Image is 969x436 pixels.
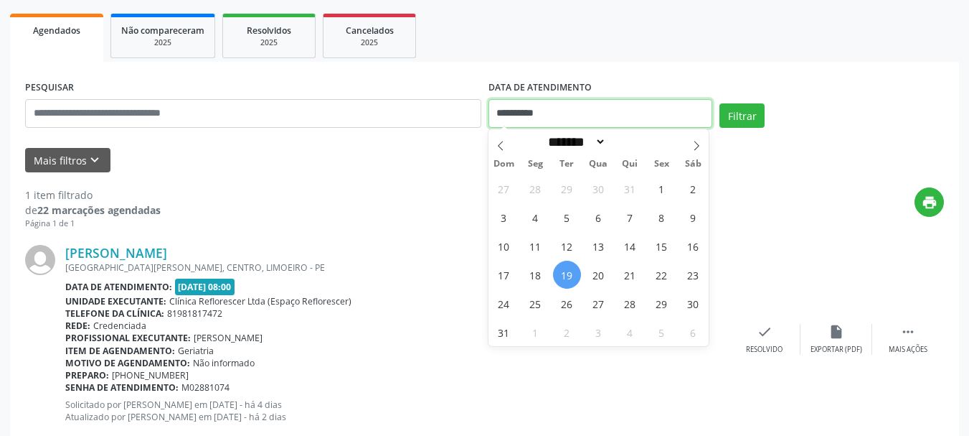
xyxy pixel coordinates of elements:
[65,345,175,357] b: Item de agendamento:
[585,232,613,260] span: Agosto 13, 2025
[25,77,74,99] label: PESQUISAR
[616,203,644,231] span: Agosto 7, 2025
[490,175,518,203] span: Julho 27, 2025
[87,152,103,168] i: keyboard_arrow_down
[648,261,676,289] span: Agosto 22, 2025
[25,148,110,173] button: Mais filtroskeyboard_arrow_down
[648,318,676,346] span: Setembro 5, 2025
[521,318,549,346] span: Setembro 1, 2025
[616,232,644,260] span: Agosto 14, 2025
[922,195,937,210] i: print
[648,175,676,203] span: Agosto 1, 2025
[37,203,161,217] strong: 22 marcações agendadas
[33,24,80,37] span: Agendados
[544,134,607,149] select: Month
[585,175,613,203] span: Julho 30, 2025
[25,245,55,275] img: img
[175,279,235,295] span: [DATE] 08:00
[679,289,707,317] span: Agosto 30, 2025
[25,187,161,203] div: 1 item filtrado
[521,261,549,289] span: Agosto 18, 2025
[178,345,214,357] span: Geriatria
[679,175,707,203] span: Agosto 2, 2025
[677,159,709,169] span: Sáb
[616,289,644,317] span: Agosto 28, 2025
[585,203,613,231] span: Agosto 6, 2025
[334,37,405,48] div: 2025
[65,320,90,332] b: Rede:
[490,289,518,317] span: Agosto 24, 2025
[679,261,707,289] span: Agosto 23, 2025
[65,369,109,381] b: Preparo:
[25,218,161,230] div: Página 1 de 1
[679,232,707,260] span: Agosto 16, 2025
[519,159,551,169] span: Seg
[488,77,592,99] label: DATA DE ATENDIMENTO
[521,232,549,260] span: Agosto 11, 2025
[169,295,351,307] span: Clínica Reflorescer Ltda (Espaço Reflorescer)
[553,203,581,231] span: Agosto 5, 2025
[553,175,581,203] span: Julho 29, 2025
[490,203,518,231] span: Agosto 3, 2025
[757,324,772,340] i: check
[551,159,582,169] span: Ter
[614,159,646,169] span: Qui
[746,345,783,355] div: Resolvido
[65,245,167,261] a: [PERSON_NAME]
[585,261,613,289] span: Agosto 20, 2025
[616,175,644,203] span: Julho 31, 2025
[521,289,549,317] span: Agosto 25, 2025
[521,175,549,203] span: Julho 28, 2025
[233,37,305,48] div: 2025
[112,369,189,381] span: [PHONE_NUMBER]
[65,295,166,307] b: Unidade executante:
[679,318,707,346] span: Setembro 6, 2025
[247,24,291,37] span: Resolvidos
[679,203,707,231] span: Agosto 9, 2025
[521,203,549,231] span: Agosto 4, 2025
[488,159,520,169] span: Dom
[900,324,916,340] i: 
[25,203,161,218] div: de
[65,357,190,369] b: Motivo de agendamento:
[65,399,729,423] p: Solicitado por [PERSON_NAME] em [DATE] - há 4 dias Atualizado por [PERSON_NAME] em [DATE] - há 2 ...
[490,318,518,346] span: Agosto 31, 2025
[648,232,676,260] span: Agosto 15, 2025
[65,332,191,344] b: Profissional executante:
[490,232,518,260] span: Agosto 10, 2025
[553,261,581,289] span: Agosto 19, 2025
[889,345,927,355] div: Mais ações
[65,307,164,320] b: Telefone da clínica:
[553,318,581,346] span: Setembro 2, 2025
[585,318,613,346] span: Setembro 3, 2025
[346,24,394,37] span: Cancelados
[648,203,676,231] span: Agosto 8, 2025
[616,318,644,346] span: Setembro 4, 2025
[914,187,944,217] button: print
[553,289,581,317] span: Agosto 26, 2025
[167,307,222,320] span: 81981817472
[194,332,263,344] span: [PERSON_NAME]
[121,37,204,48] div: 2025
[490,261,518,289] span: Agosto 17, 2025
[648,289,676,317] span: Agosto 29, 2025
[181,381,230,394] span: M02881074
[93,320,146,332] span: Credenciada
[553,232,581,260] span: Agosto 12, 2025
[606,134,653,149] input: Year
[719,103,765,128] button: Filtrar
[65,381,179,394] b: Senha de atendimento:
[585,289,613,317] span: Agosto 27, 2025
[616,261,644,289] span: Agosto 21, 2025
[65,261,729,274] div: [GEOGRAPHIC_DATA][PERSON_NAME], CENTRO, LIMOEIRO - PE
[582,159,614,169] span: Qua
[646,159,677,169] span: Sex
[121,24,204,37] span: Não compareceram
[65,281,172,293] b: Data de atendimento:
[810,345,862,355] div: Exportar (PDF)
[193,357,255,369] span: Não informado
[828,324,844,340] i: insert_drive_file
